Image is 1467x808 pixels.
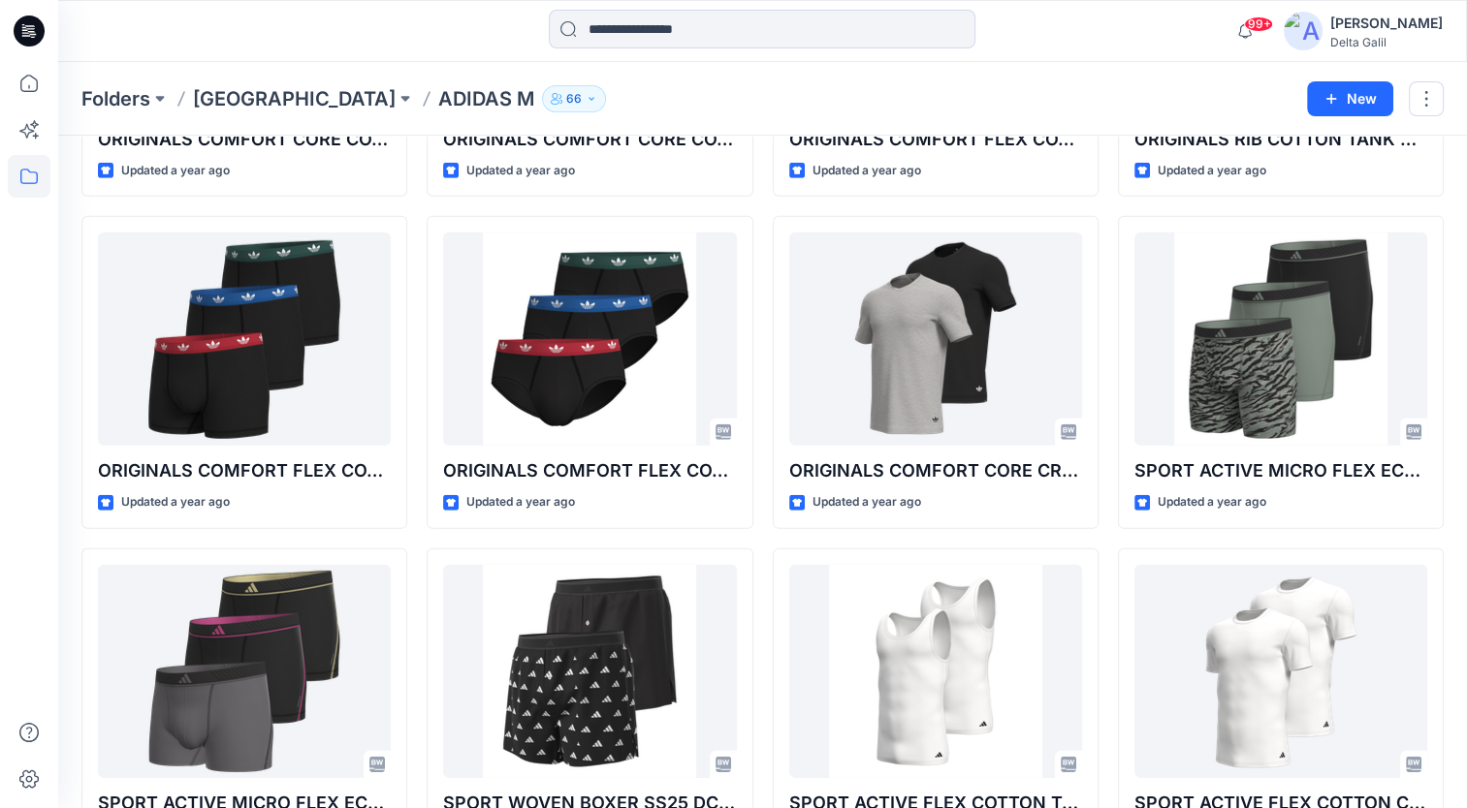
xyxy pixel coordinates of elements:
[98,457,391,484] p: ORIGINALS COMFORT FLEX COTTON TRUNK SS25 DCV886
[466,161,575,181] p: Updated a year ago
[566,88,582,109] p: 66
[443,233,736,446] a: ORIGINALS COMFORT FLEX COTTON BRIEF SS25 DCV885
[789,457,1082,484] p: ORIGINALS COMFORT CORE CREW-neck T-SHIRT SS25 DN1160
[813,161,921,181] p: Updated a year ago
[1134,457,1427,484] p: SPORT ACTIVE MICRO FLEX ECO BOXER BRIEF SS25 DCV683
[98,233,391,446] a: ORIGINALS COMFORT FLEX COTTON TRUNK SS25 DCV886
[1158,161,1266,181] p: Updated a year ago
[1134,126,1427,153] p: ORIGINALS RIB COTTON TANK SS25 DN1193
[466,492,575,513] p: Updated a year ago
[121,492,230,513] p: Updated a year ago
[443,565,736,778] a: SPORT WOVEN BOXER SS25 DCV763
[1134,565,1427,778] a: SPORT ACTIVE FLEX COTTON CREW-neck T-SHIRT SS25 DN1144
[1244,16,1273,32] span: 99+
[121,161,230,181] p: Updated a year ago
[1307,81,1393,116] button: New
[1330,35,1443,49] div: Delta Galil
[438,85,534,112] p: ADIDAS M
[1330,12,1443,35] div: [PERSON_NAME]
[1284,12,1323,50] img: avatar
[81,85,150,112] a: Folders
[193,85,396,112] a: [GEOGRAPHIC_DATA]
[813,492,921,513] p: Updated a year ago
[1134,233,1427,446] a: SPORT ACTIVE MICRO FLEX ECO BOXER BRIEF SS25 DCV683
[443,457,736,484] p: ORIGINALS COMFORT FLEX COTTON BRIEF SS25 DCV885
[789,126,1082,153] p: ORIGINALS COMFORT FLEX COTTON body lines TRUNK SS25 DCV887
[542,85,606,112] button: 66
[789,233,1082,446] a: ORIGINALS COMFORT CORE CREW-neck T-SHIRT SS25 DN1160
[789,565,1082,778] a: SPORT ACTIVE FLEX COTTON Tank Top SS25 DN1161
[443,126,736,153] p: ORIGINALS COMFORT CORE COTTON ICON WOVEN BOXER SS25 DCV763
[98,565,391,778] a: SPORT ACTIVE MICRO FLEX ECO TRUNK SS25 DCV682
[98,126,391,153] p: ORIGINALS COMFORT CORE COTTON ICON WOVEN BOXER SS25 DCV684
[1158,492,1266,513] p: Updated a year ago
